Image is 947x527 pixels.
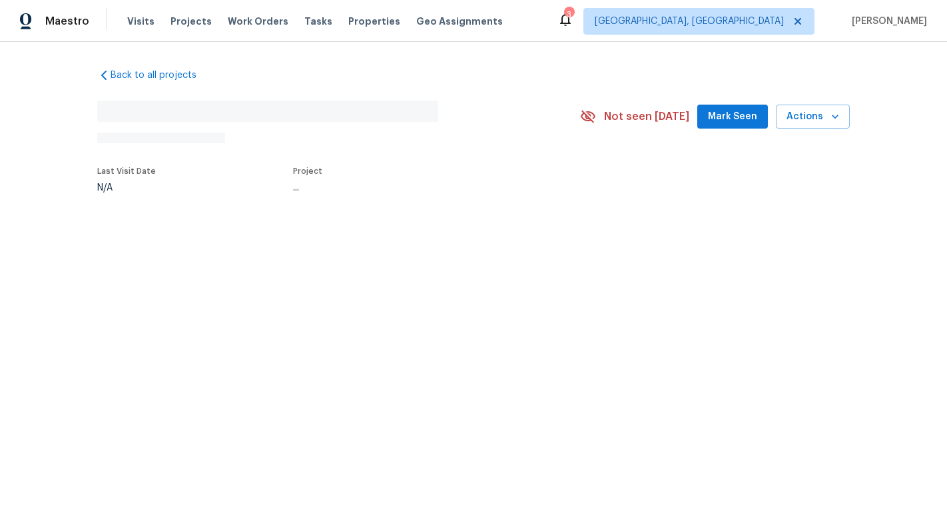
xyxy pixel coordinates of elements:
span: Work Orders [228,15,288,28]
span: Mark Seen [708,109,757,125]
button: Mark Seen [697,105,768,129]
span: Geo Assignments [416,15,503,28]
span: Actions [787,109,839,125]
span: [PERSON_NAME] [846,15,927,28]
span: Project [293,167,322,175]
span: [GEOGRAPHIC_DATA], [GEOGRAPHIC_DATA] [595,15,784,28]
button: Actions [776,105,850,129]
span: Visits [127,15,155,28]
span: Not seen [DATE] [604,110,689,123]
span: Tasks [304,17,332,26]
a: Back to all projects [97,69,225,82]
div: 3 [564,8,573,21]
span: Last Visit Date [97,167,156,175]
div: ... [293,183,549,193]
div: N/A [97,183,156,193]
span: Projects [170,15,212,28]
span: Maestro [45,15,89,28]
span: Properties [348,15,400,28]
